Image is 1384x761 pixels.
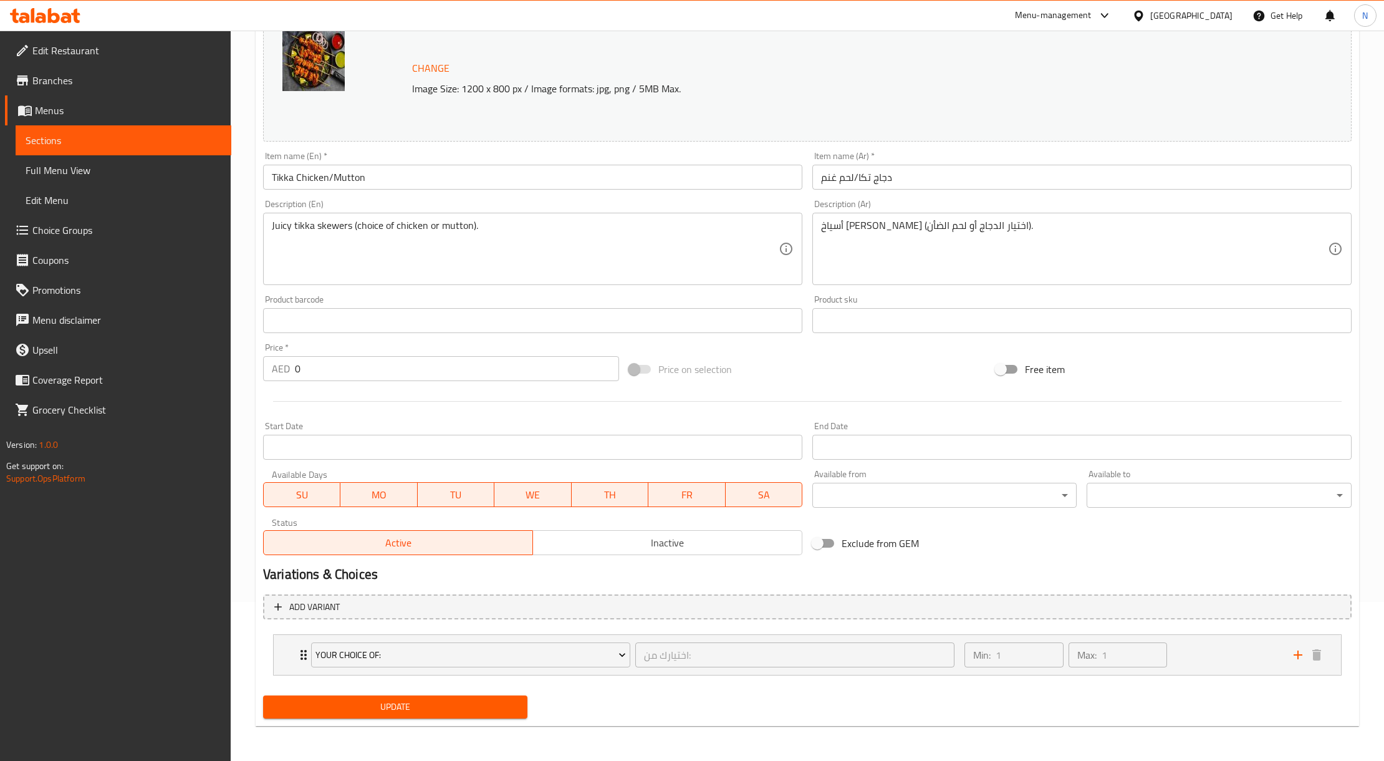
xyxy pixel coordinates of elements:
[340,482,417,507] button: MO
[1289,646,1307,664] button: add
[32,372,221,387] span: Coverage Report
[653,486,720,504] span: FR
[407,81,1194,96] p: Image Size: 1200 x 800 px / Image formats: jpg, png / 5MB Max.
[26,163,221,178] span: Full Menu View
[812,308,1352,333] input: Please enter product sku
[407,56,454,81] button: Change
[499,486,566,504] span: WE
[658,362,732,377] span: Price on selection
[263,482,340,507] button: SU
[263,696,527,719] button: Update
[1087,483,1351,508] div: ​
[572,482,648,507] button: TH
[5,335,231,365] a: Upsell
[5,36,231,65] a: Edit Restaurant
[263,165,802,190] input: Enter name En
[345,486,412,504] span: MO
[1015,8,1092,23] div: Menu-management
[812,483,1077,508] div: ​
[289,599,340,615] span: Add variant
[538,534,797,552] span: Inactive
[1150,9,1233,22] div: [GEOGRAPHIC_DATA]
[32,73,221,88] span: Branches
[6,437,37,453] span: Version:
[5,65,231,95] a: Branches
[423,486,489,504] span: TU
[1362,9,1368,22] span: N
[295,356,619,381] input: Please enter price
[272,361,290,376] p: AED
[6,470,85,487] a: Support.OpsPlatform
[269,486,335,504] span: SU
[32,402,221,417] span: Grocery Checklist
[32,43,221,58] span: Edit Restaurant
[532,530,802,555] button: Inactive
[32,253,221,268] span: Coupons
[16,125,231,155] a: Sections
[812,165,1352,190] input: Enter name Ar
[32,223,221,238] span: Choice Groups
[26,133,221,148] span: Sections
[726,482,802,507] button: SA
[5,395,231,425] a: Grocery Checklist
[5,245,231,275] a: Coupons
[32,283,221,298] span: Promotions
[263,565,1352,584] h2: Variations & Choices
[577,486,643,504] span: TH
[263,308,802,333] input: Please enter product barcode
[273,699,517,715] span: Update
[16,155,231,185] a: Full Menu View
[32,313,221,327] span: Menu disclaimer
[5,275,231,305] a: Promotions
[1077,647,1097,662] p: Max:
[274,635,1341,675] div: Expand
[26,193,221,208] span: Edit Menu
[842,536,919,551] span: Exclude from GEM
[973,647,991,662] p: Min:
[39,437,58,453] span: 1.0.0
[5,305,231,335] a: Menu disclaimer
[35,103,221,118] span: Menus
[16,185,231,215] a: Edit Menu
[315,647,625,663] span: Your Choice Of:
[648,482,725,507] button: FR
[6,458,64,474] span: Get support on:
[1307,646,1326,664] button: delete
[263,629,1352,681] li: Expand
[494,482,571,507] button: WE
[731,486,797,504] span: SA
[418,482,494,507] button: TU
[1025,362,1065,377] span: Free item
[269,534,528,552] span: Active
[412,59,449,77] span: Change
[5,95,231,125] a: Menus
[5,215,231,245] a: Choice Groups
[32,342,221,357] span: Upsell
[272,220,779,279] textarea: Juicy tikka skewers (choice of chicken or mutton).
[311,642,630,667] button: Your Choice Of:
[282,29,345,91] img: Mutton638934680336788020.jpg
[821,220,1328,279] textarea: أسياخ [PERSON_NAME] (اختيار الدجاج أو لحم الضأن).
[263,594,1352,620] button: Add variant
[263,530,533,555] button: Active
[5,365,231,395] a: Coverage Report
